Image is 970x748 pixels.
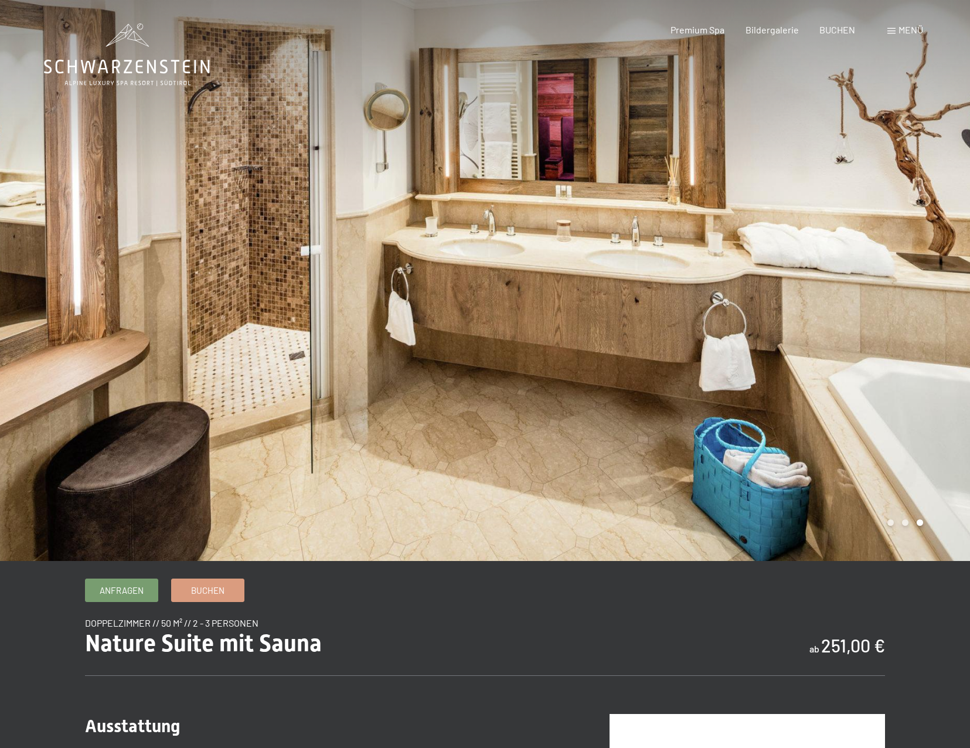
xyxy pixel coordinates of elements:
span: ab [809,643,819,654]
span: Buchen [191,584,224,597]
a: Premium Spa [671,24,724,35]
b: 251,00 € [821,635,885,656]
a: Bildergalerie [746,24,799,35]
a: Anfragen [86,579,158,601]
a: Buchen [172,579,244,601]
span: Nature Suite mit Sauna [85,630,322,657]
span: Doppelzimmer // 50 m² // 2 - 3 Personen [85,617,258,628]
a: BUCHEN [819,24,855,35]
span: Menü [898,24,923,35]
span: Anfragen [100,584,144,597]
span: Ausstattung [85,716,180,736]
